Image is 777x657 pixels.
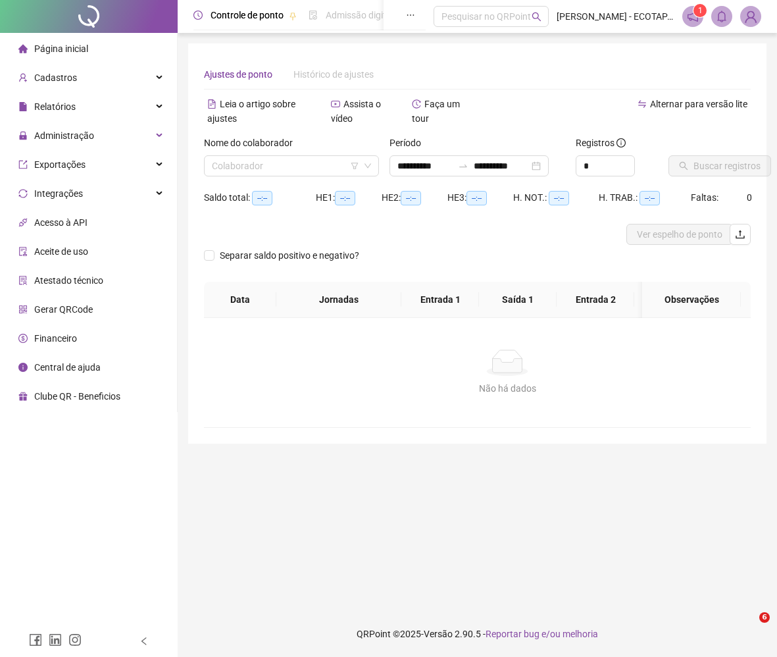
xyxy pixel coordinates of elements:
[34,43,88,54] span: Página inicial
[34,130,94,141] span: Administração
[747,192,752,203] span: 0
[289,12,297,20] span: pushpin
[211,10,284,20] span: Controle de ponto
[18,363,28,372] span: info-circle
[389,136,430,150] label: Período
[331,99,381,124] span: Assista o vídeo
[214,248,364,263] span: Separar saldo positivo e negativo?
[276,282,401,318] th: Jornadas
[18,218,28,227] span: api
[424,629,453,639] span: Versão
[34,333,77,344] span: Financeiro
[486,629,598,639] span: Reportar bug e/ou melhoria
[34,362,101,373] span: Central de ajuda
[18,305,28,314] span: qrcode
[326,10,393,20] span: Admissão digital
[29,633,42,646] span: facebook
[207,99,216,109] span: file-text
[18,73,28,82] span: user-add
[204,69,272,80] span: Ajustes de ponto
[68,633,82,646] span: instagram
[351,162,359,170] span: filter
[18,44,28,53] span: home
[34,72,77,83] span: Cadastros
[412,99,421,109] span: history
[716,11,728,22] span: bell
[335,191,355,205] span: --:--
[18,247,28,256] span: audit
[34,391,120,402] span: Clube QR - Beneficios
[687,11,699,22] span: notification
[458,161,468,171] span: swap-right
[382,190,447,205] div: HE 2:
[549,191,569,205] span: --:--
[576,136,626,150] span: Registros
[466,191,487,205] span: --:--
[626,224,733,245] button: Ver espelho de ponto
[513,190,599,205] div: H. NOT.:
[178,611,777,657] footer: QRPoint © 2025 - 2.90.5 -
[364,162,372,170] span: down
[639,191,660,205] span: --:--
[207,99,295,124] span: Leia o artigo sobre ajustes
[34,101,76,112] span: Relatórios
[532,12,541,22] span: search
[34,275,103,286] span: Atestado técnico
[18,102,28,111] span: file
[18,392,28,401] span: gift
[599,190,691,205] div: H. TRAB.:
[193,11,203,20] span: clock-circle
[139,637,149,646] span: left
[447,190,513,205] div: HE 3:
[698,6,703,15] span: 1
[401,191,421,205] span: --:--
[204,282,276,318] th: Data
[479,282,557,318] th: Saída 1
[741,7,761,26] img: 81269
[18,160,28,169] span: export
[18,334,28,343] span: dollar
[557,9,674,24] span: [PERSON_NAME] - ECOTAPAJOS PROCESSAMENTOS DE RESÍDUOS LT
[34,159,86,170] span: Exportações
[49,633,62,646] span: linkedin
[759,612,770,623] span: 6
[34,304,93,315] span: Gerar QRCode
[693,4,707,17] sup: 1
[691,192,720,203] span: Faltas:
[331,99,340,109] span: youtube
[293,69,374,80] span: Histórico de ajustes
[309,11,318,20] span: file-done
[204,136,301,150] label: Nome do colaborador
[316,190,382,205] div: HE 1:
[458,161,468,171] span: to
[204,190,316,205] div: Saldo total:
[735,229,745,240] span: upload
[18,189,28,198] span: sync
[406,11,415,20] span: ellipsis
[732,612,764,644] iframe: Intercom live chat
[252,191,272,205] span: --:--
[18,131,28,140] span: lock
[34,188,83,199] span: Integrações
[634,282,712,318] th: Saída 2
[557,282,634,318] th: Entrada 2
[34,246,88,257] span: Aceite de uso
[34,217,88,228] span: Acesso à API
[18,276,28,285] span: solution
[412,99,460,124] span: Faça um tour
[653,292,730,307] span: Observações
[642,282,741,318] th: Observações
[401,282,479,318] th: Entrada 1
